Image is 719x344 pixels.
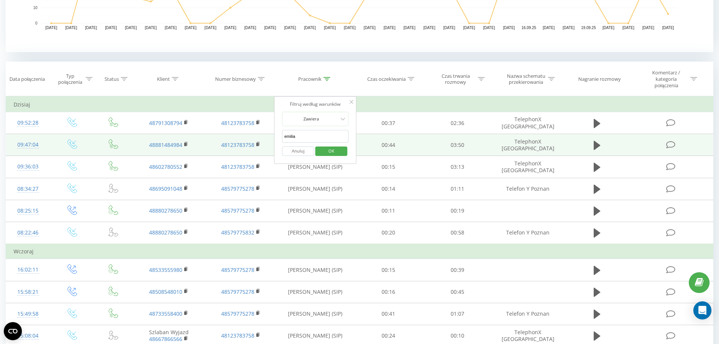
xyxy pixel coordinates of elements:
[423,156,492,178] td: 03:13
[57,73,83,86] div: Typ połączenia
[6,244,713,259] td: Wczoraj
[483,26,495,30] text: [DATE]
[492,303,563,325] td: Telefon Y Poznan
[543,26,555,30] text: [DATE]
[423,112,492,134] td: 02:36
[602,26,614,30] text: [DATE]
[277,200,354,222] td: [PERSON_NAME] (SIP)
[423,178,492,200] td: 01:11
[221,141,254,148] a: 48123783758
[304,26,316,30] text: [DATE]
[149,185,182,192] a: 48695091048
[33,6,38,10] text: 10
[383,26,396,30] text: [DATE]
[492,156,563,178] td: TelephonX [GEOGRAPHIC_DATA]
[642,26,654,30] text: [DATE]
[344,26,356,30] text: [DATE]
[221,163,254,170] a: 48123783758
[492,178,563,200] td: Telefon Y Poznan
[149,163,182,170] a: 48602780552
[693,301,711,319] div: Open Intercom Messenger
[354,281,423,303] td: 00:16
[149,266,182,273] a: 48533555980
[14,329,43,343] div: 15:08:04
[14,204,43,218] div: 08:25:15
[125,26,137,30] text: [DATE]
[105,76,119,82] div: Status
[522,26,536,30] text: 16.09.25
[4,322,22,340] button: Open CMP widget
[282,100,348,108] div: Filtruj według warunków
[423,200,492,222] td: 00:19
[65,26,77,30] text: [DATE]
[324,26,336,30] text: [DATE]
[354,303,423,325] td: 00:41
[14,285,43,299] div: 15:58:21
[503,26,515,30] text: [DATE]
[277,281,354,303] td: [PERSON_NAME] (SIP)
[277,156,354,178] td: [PERSON_NAME] (SIP)
[85,26,97,30] text: [DATE]
[354,259,423,281] td: 00:15
[221,207,254,214] a: 48579775278
[185,26,197,30] text: [DATE]
[354,222,423,244] td: 00:20
[9,76,45,82] div: Data połączenia
[145,26,157,30] text: [DATE]
[443,26,455,30] text: [DATE]
[149,141,182,148] a: 48881484984
[282,147,314,156] button: Anuluj
[622,26,634,30] text: [DATE]
[506,73,546,86] div: Nazwa schematu przekierowania
[221,288,254,295] a: 48579775278
[35,21,37,25] text: 0
[644,69,688,89] div: Komentarz / kategoria połączenia
[215,76,256,82] div: Numer biznesowy
[264,26,276,30] text: [DATE]
[45,26,57,30] text: [DATE]
[403,26,416,30] text: [DATE]
[205,26,217,30] text: [DATE]
[277,259,354,281] td: [PERSON_NAME] (SIP)
[157,76,170,82] div: Klient
[492,112,563,134] td: TelephonX [GEOGRAPHIC_DATA]
[6,97,713,112] td: Dzisiaj
[14,137,43,152] div: 09:47:04
[149,119,182,126] a: 48791308794
[221,266,254,273] a: 48579775278
[354,200,423,222] td: 00:11
[165,26,177,30] text: [DATE]
[14,262,43,277] div: 16:02:11
[662,26,674,30] text: [DATE]
[423,303,492,325] td: 01:07
[298,76,322,82] div: Pracownik
[367,76,406,82] div: Czas oczekiwania
[354,134,423,156] td: 00:44
[149,229,182,236] a: 48880278650
[423,259,492,281] td: 00:39
[149,335,182,342] a: 48667866566
[221,332,254,339] a: 48123783758
[284,26,296,30] text: [DATE]
[14,307,43,321] div: 15:49:58
[149,310,182,317] a: 48733558400
[14,159,43,174] div: 09:36:03
[364,26,376,30] text: [DATE]
[14,116,43,130] div: 09:52:28
[221,185,254,192] a: 48579775278
[221,310,254,317] a: 48579775278
[321,145,342,157] span: OK
[563,26,575,30] text: [DATE]
[463,26,475,30] text: [DATE]
[578,76,621,82] div: Nagranie rozmowy
[354,178,423,200] td: 00:14
[354,156,423,178] td: 00:15
[277,178,354,200] td: [PERSON_NAME] (SIP)
[423,26,436,30] text: [DATE]
[225,26,237,30] text: [DATE]
[492,134,563,156] td: TelephonX [GEOGRAPHIC_DATA]
[14,225,43,240] div: 08:22:46
[315,147,347,156] button: OK
[436,73,476,86] div: Czas trwania rozmowy
[221,119,254,126] a: 48123783758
